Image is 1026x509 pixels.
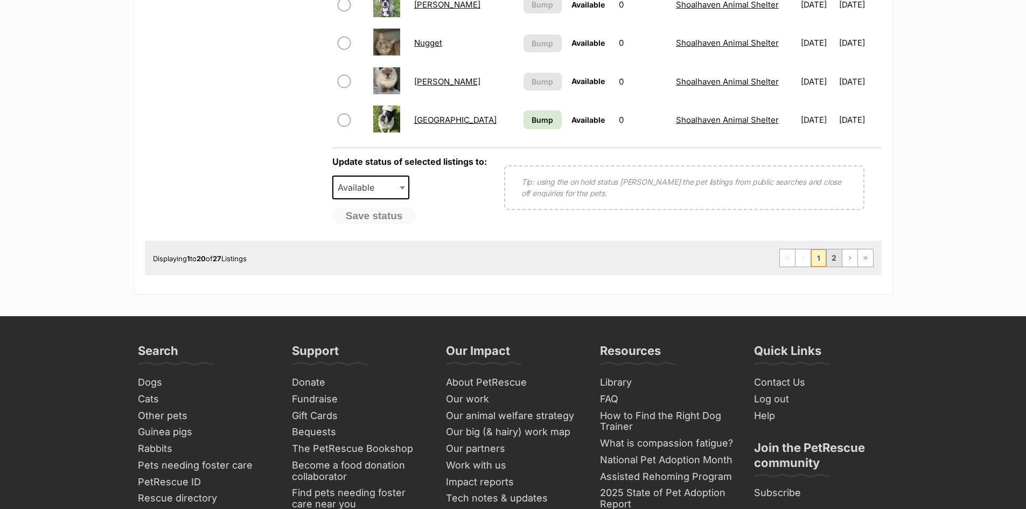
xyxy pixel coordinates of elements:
span: Available [333,180,385,195]
strong: 1 [187,254,190,263]
strong: 27 [213,254,221,263]
a: Next page [842,249,857,267]
a: Library [596,374,739,391]
a: Our partners [442,441,585,457]
a: What is compassion fatigue? [596,435,739,452]
td: [DATE] [797,101,838,138]
h3: Our Impact [446,343,510,365]
td: 0 [615,24,670,61]
a: Work with us [442,457,585,474]
span: Page 1 [811,249,826,267]
a: Fundraise [288,391,431,408]
a: Shoalhaven Animal Shelter [676,38,779,48]
p: Tip: using the on hold status [PERSON_NAME] the pet listings from public searches and close off e... [521,176,847,199]
a: National Pet Adoption Month [596,452,739,469]
span: Available [571,115,605,124]
a: Shoalhaven Animal Shelter [676,76,779,87]
span: Available [332,176,410,199]
a: Rabbits [134,441,277,457]
td: 0 [615,101,670,138]
span: Previous page [795,249,811,267]
h3: Quick Links [754,343,821,365]
span: Available [571,76,605,86]
a: Nugget [414,38,442,48]
nav: Pagination [779,249,874,267]
a: Shoalhaven Animal Shelter [676,115,779,125]
a: PetRescue ID [134,474,277,491]
span: First page [780,249,795,267]
td: [DATE] [839,63,881,100]
a: Bump [524,110,562,129]
a: Our work [442,391,585,408]
label: Update status of selected listings to: [332,156,487,167]
td: 0 [615,63,670,100]
a: Our big (& hairy) work map [442,424,585,441]
td: [DATE] [839,24,881,61]
a: Dogs [134,374,277,391]
a: Impact reports [442,474,585,491]
a: Help [750,408,893,424]
a: [PERSON_NAME] [414,76,480,87]
h3: Join the PetRescue community [754,440,889,477]
a: Cats [134,391,277,408]
td: [DATE] [797,63,838,100]
a: Other pets [134,408,277,424]
button: Save status [332,207,416,225]
a: FAQ [596,391,739,408]
a: Contact Us [750,374,893,391]
span: Available [571,38,605,47]
span: Displaying to of Listings [153,254,247,263]
a: Page 2 [827,249,842,267]
span: Bump [532,38,553,49]
a: Pets needing foster care [134,457,277,474]
a: Log out [750,391,893,408]
a: Our animal welfare strategy [442,408,585,424]
a: Subscribe [750,485,893,501]
h3: Resources [600,343,661,365]
td: [DATE] [839,101,881,138]
button: Bump [524,34,562,52]
a: How to Find the Right Dog Trainer [596,408,739,435]
td: [DATE] [797,24,838,61]
h3: Support [292,343,339,365]
span: Bump [532,76,553,87]
a: Rescue directory [134,490,277,507]
a: Last page [858,249,873,267]
a: Gift Cards [288,408,431,424]
a: Bequests [288,424,431,441]
strong: 20 [197,254,206,263]
a: About PetRescue [442,374,585,391]
a: Assisted Rehoming Program [596,469,739,485]
span: Bump [532,114,553,125]
a: [GEOGRAPHIC_DATA] [414,115,497,125]
a: Donate [288,374,431,391]
a: Tech notes & updates [442,490,585,507]
h3: Search [138,343,178,365]
a: Guinea pigs [134,424,277,441]
button: Bump [524,73,562,90]
a: Become a food donation collaborator [288,457,431,485]
a: The PetRescue Bookshop [288,441,431,457]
